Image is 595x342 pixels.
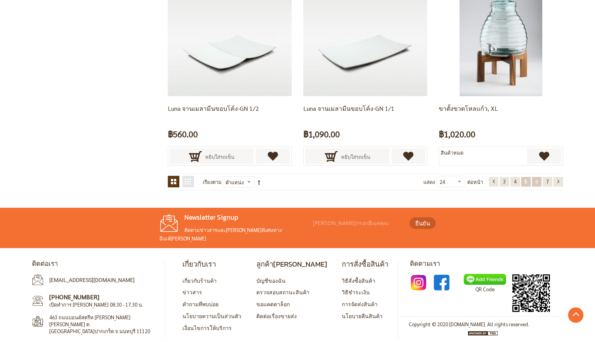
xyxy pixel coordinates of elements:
a: เกี่ยวกับร้านค้า [182,277,217,284]
a: เพิ่มไปยังรายการโปรด [527,148,561,164]
span: ฿1,020.00 [439,127,475,141]
a: ข่าวสาร [182,289,202,295]
span: 4 [514,178,516,185]
button: ยืนยัน [409,217,436,229]
span: หยิบใส่รถเข็น [205,148,234,165]
a: Luna จานเมลามีนขอบโค้ง-GN 1/1 [303,30,427,37]
h4: เกี่ยวกับเรา [182,260,241,269]
span: 7 [546,178,549,185]
a: [PHONE_NUMBER] [49,293,99,301]
a: Go to Top [568,307,583,323]
button: หยิบใส่รถเข็น [305,148,389,164]
span: ยืนยัน [415,219,430,228]
p: ติดตามข่าวสารและ[PERSON_NAME]พิเศษทางอีเมล์[PERSON_NAME] [159,226,309,242]
h4: ติดตามเรา [410,260,563,268]
a: นโยบายความเป็นส่วนตัว [182,312,241,319]
span: สินค้าหมด [441,149,463,156]
h4: การสั่งซื้อสินค้า [342,260,388,269]
a: 3 [500,177,509,187]
a: การจัดส่งสินค้า [342,300,378,307]
span: หยิบใส่รถเข็น [341,148,370,165]
a: Luna จานเมลามีนขอบโค้ง-GN 1/2 [168,104,259,112]
a: วิธีสั่งซื้อสินค้า [342,277,375,284]
span: ฿1,090.00 [303,127,340,141]
a: คำถามที่พบบ่อย [182,300,219,307]
label: เรียงตาม [203,176,222,188]
span: 3 [503,178,506,185]
a: นโยบายคืนสินค้า [342,312,383,319]
span: แสดง [423,179,435,185]
a: Luna จานเมลามีนขอบโค้ง-GN 1/1 [303,104,394,112]
a: ติดต่อเรื่องขายส่ง [256,312,297,319]
p: QR Code [464,285,506,294]
strong: ตาราง [168,176,179,187]
span: 6 [535,178,538,185]
a: ตรวจสอบสถานะสินค้า [256,289,309,295]
span: 463 ถนนบอนด์สตรีท [PERSON_NAME][PERSON_NAME] ต.[GEOGRAPHIC_DATA]ปากเกร็ด จ.นนทบุรี 11120 [49,314,151,335]
a: วิธีชำระเงิน [342,289,370,295]
span: 5 [525,178,527,185]
a: [EMAIL_ADDRESS][DOMAIN_NAME] [49,277,135,283]
a: ขาตั้งขวดโหลแก้ว, XL [439,104,498,112]
a: บัญชีของฉัน [256,277,286,284]
a: เงื่อนไขการให้บริการ [182,324,232,331]
a: เพิ่มไปยังรายการโปรด [256,148,290,164]
address: Copyright © 2020 [DOMAIN_NAME]. All rights reserved. [409,320,529,329]
span: เปิดทำการ [PERSON_NAME] 08.30 - 17.30 น. [49,301,143,308]
span: ฿560.00 [168,127,198,141]
a: 6 [532,177,542,187]
a: 7 [543,177,552,187]
a: ขาตั้งขวดโหลแก้ว, XL ขาตั้งขวดโหลแก้ว, XL [439,30,563,37]
a: 4 [510,177,520,187]
a: ขอแคตตาล็อก [256,300,290,307]
a: Luna จานเมลามีนขอบโค้ง-GN 1/2 [168,30,292,37]
h4: Newsletter Signup [159,214,309,222]
h4: ลูกค้า[PERSON_NAME] [256,260,327,269]
span: ต่อหน้า [467,176,483,188]
button: หยิบใส่รถเข็น [170,148,254,164]
h4: ติดต่อเรา [32,260,159,268]
a: เพิ่มไปยังรายการโปรด [391,148,426,164]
